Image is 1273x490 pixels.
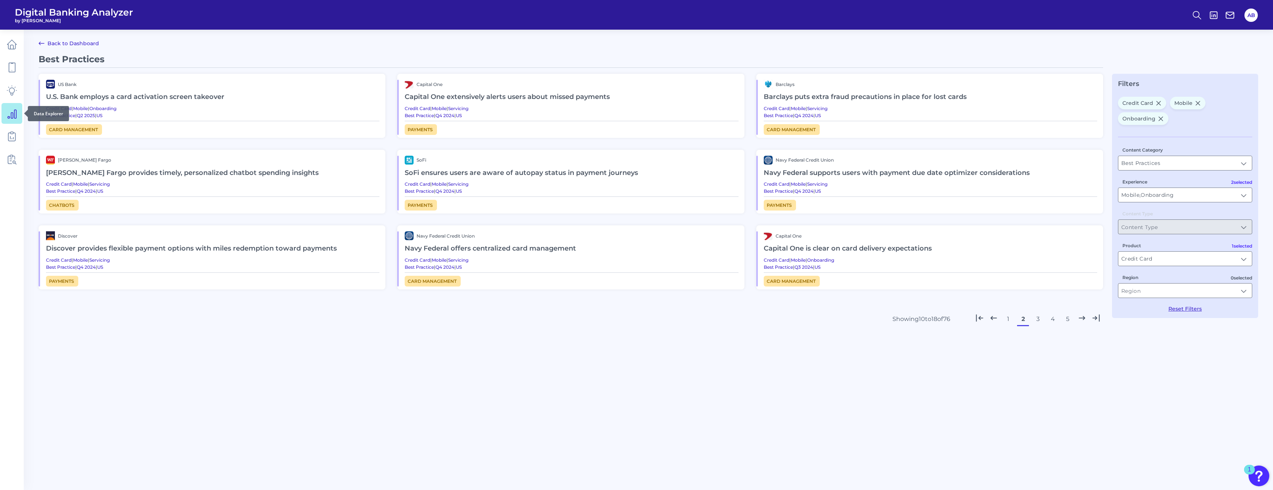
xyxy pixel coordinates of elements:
a: Best Practice [764,113,793,118]
a: Chatbots [46,200,79,211]
a: Q2 2025 [77,113,95,118]
input: Region [1118,284,1252,298]
img: brand logo [46,231,55,240]
span: | [793,113,795,118]
a: Card management [46,124,102,135]
button: 1 [1002,313,1014,325]
span: | [806,181,807,187]
h2: Barclays puts extra fraud precautions in place for lost cards [764,89,1097,106]
span: | [75,113,77,118]
button: AB [1244,9,1258,22]
div: 1 [1248,470,1251,479]
label: Experience [1122,179,1147,185]
a: Q4 2024 [435,188,454,194]
span: | [430,106,432,111]
a: brand logo[PERSON_NAME] Fargo [46,156,379,165]
img: brand logo [764,156,773,165]
input: Content Type [1118,220,1252,234]
a: Credit Card [405,106,430,111]
div: Showing 10 to 18 of 76 [892,315,950,322]
button: 3 [1032,313,1044,325]
a: US [96,113,102,118]
span: Barclays [776,82,795,87]
h2: Capital One extensively alerts users about missed payments [405,89,738,106]
a: brand logoCapital One [764,231,1097,240]
a: Best Practice [46,188,75,194]
div: Data Explorer [28,106,69,121]
span: | [454,188,456,194]
a: US [456,113,462,118]
span: | [95,113,96,118]
a: brand logoNavy Federal Credit Union [764,156,1097,165]
a: Card management [764,124,820,135]
a: brand logoBarclays [764,80,1097,89]
a: brand logoDiscover [46,231,379,240]
a: Best Practice [405,188,434,194]
span: | [813,188,815,194]
button: Open Resource Center, 1 new notification [1249,466,1269,486]
a: Best Practice [764,264,793,270]
a: Mobile [73,181,88,187]
a: US [97,188,103,194]
h2: [PERSON_NAME] Fargo provides timely, personalized chatbot spending insights [46,165,379,182]
span: | [434,264,435,270]
a: Servicing [448,106,468,111]
a: US [97,264,103,270]
span: | [430,181,432,187]
span: | [789,257,791,263]
span: | [806,257,807,263]
a: Servicing [807,106,828,111]
span: | [96,188,97,194]
span: | [75,188,77,194]
span: | [72,106,73,111]
span: Navy Federal Credit Union [776,157,834,163]
span: Filters [1118,80,1139,88]
a: US [815,264,820,270]
a: Payments [405,200,437,211]
span: | [813,264,815,270]
span: | [96,264,97,270]
a: Payments [46,276,78,287]
span: | [72,257,73,263]
span: | [806,106,807,111]
span: Credit Card [1118,97,1166,109]
a: brand logoNavy Federal Credit Union [405,231,738,240]
span: | [88,257,89,263]
a: Credit Card [46,257,72,263]
span: Best Practices [39,54,105,64]
a: Servicing [448,181,468,187]
label: Region [1122,275,1138,280]
a: Q4 2024 [77,188,96,194]
img: brand logo [46,80,55,89]
span: | [454,264,456,270]
span: Digital Banking Analyzer [15,7,133,18]
a: Card management [405,276,461,287]
a: US [456,188,462,194]
span: | [75,264,77,270]
button: 2 [1017,313,1029,325]
span: | [88,181,89,187]
a: Credit Card [764,181,789,187]
h2: U.S. Bank employs a card activation screen takeover [46,89,379,106]
span: | [793,264,795,270]
a: Credit Card [405,181,430,187]
span: | [447,181,448,187]
h2: Discover provides flexible payment options with miles redemption toward payments [46,240,379,257]
span: | [447,106,448,111]
a: Credit Card [46,181,72,187]
span: | [430,257,432,263]
a: Servicing [89,257,110,263]
a: brand logoCapital One [405,80,738,89]
a: Servicing [807,181,828,187]
h2: Capital One is clear on card delivery expectations [764,240,1097,257]
a: Servicing [448,257,468,263]
h2: SoFi ensures users are aware of autopay status in payment journeys [405,165,738,182]
a: Mobile [73,106,88,111]
a: Credit Card [764,106,789,111]
img: brand logo [764,231,773,240]
a: Q4 2024 [795,113,813,118]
